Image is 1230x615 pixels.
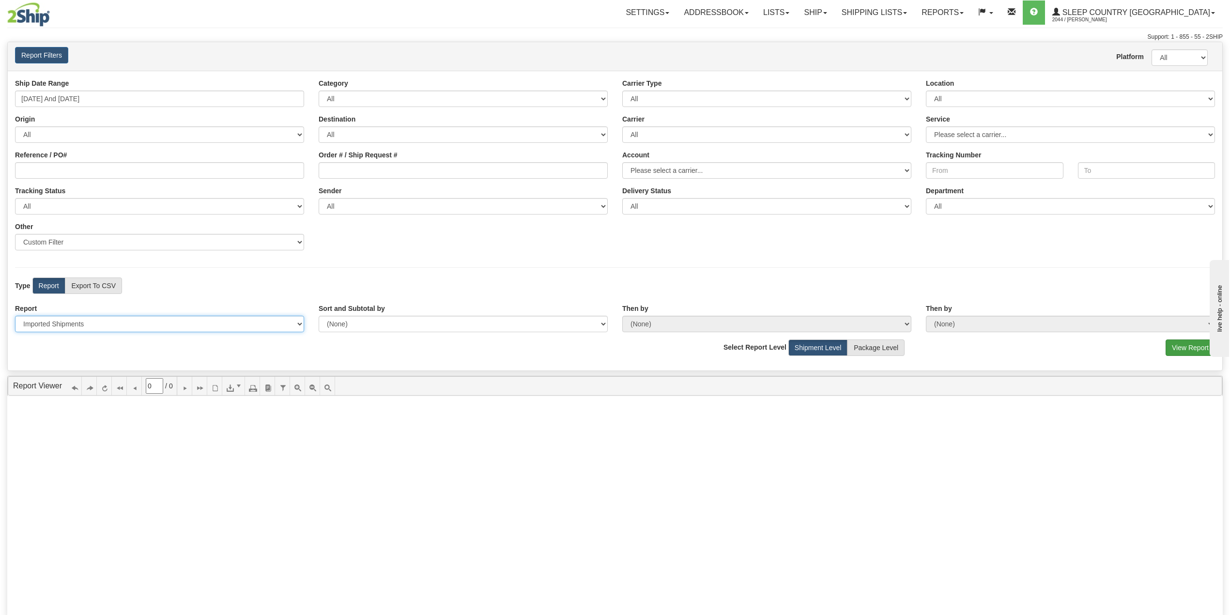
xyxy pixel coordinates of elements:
iframe: chat widget [1208,258,1229,357]
label: Sender [319,186,341,196]
label: Carrier [622,114,645,124]
label: Category [319,78,348,88]
label: Location [926,78,954,88]
label: Other [15,222,33,231]
label: Package Level [847,339,905,356]
label: Service [926,114,950,124]
label: Export To CSV [65,277,122,294]
div: live help - online [7,8,90,15]
label: Tracking Number [926,150,981,160]
select: Please ensure data set in report has been RECENTLY tracked from your Shipment History [622,198,911,215]
label: Department [926,186,964,196]
img: logo2044.jpg [7,2,50,27]
input: From [926,162,1063,179]
label: Tracking Status [15,186,65,196]
span: 2044 / [PERSON_NAME] [1052,15,1125,25]
button: View Report [1166,339,1215,356]
a: Ship [797,0,834,25]
label: Then by [926,304,952,313]
div: Support: 1 - 855 - 55 - 2SHIP [7,33,1223,41]
a: Sleep Country [GEOGRAPHIC_DATA] 2044 / [PERSON_NAME] [1045,0,1222,25]
a: Reports [914,0,971,25]
label: Account [622,150,649,160]
label: Shipment Level [788,339,848,356]
a: Report Viewer [13,382,62,390]
label: Select Report Level [723,342,786,352]
label: Report [15,304,37,313]
input: To [1078,162,1215,179]
label: Destination [319,114,355,124]
label: Please ensure data set in report has been RECENTLY tracked from your Shipment History [622,186,671,196]
label: Platform [1116,52,1137,61]
label: Ship Date Range [15,78,69,88]
label: Carrier Type [622,78,661,88]
label: Origin [15,114,35,124]
a: Lists [756,0,797,25]
a: Shipping lists [834,0,914,25]
button: Report Filters [15,47,68,63]
span: / [165,381,167,391]
a: Settings [618,0,676,25]
span: Sleep Country [GEOGRAPHIC_DATA] [1060,8,1210,16]
label: Type [15,281,31,291]
label: Order # / Ship Request # [319,150,398,160]
label: Report [32,277,65,294]
label: Sort and Subtotal by [319,304,385,313]
label: Then by [622,304,648,313]
label: Reference / PO# [15,150,67,160]
a: Addressbook [676,0,756,25]
span: 0 [169,381,173,391]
